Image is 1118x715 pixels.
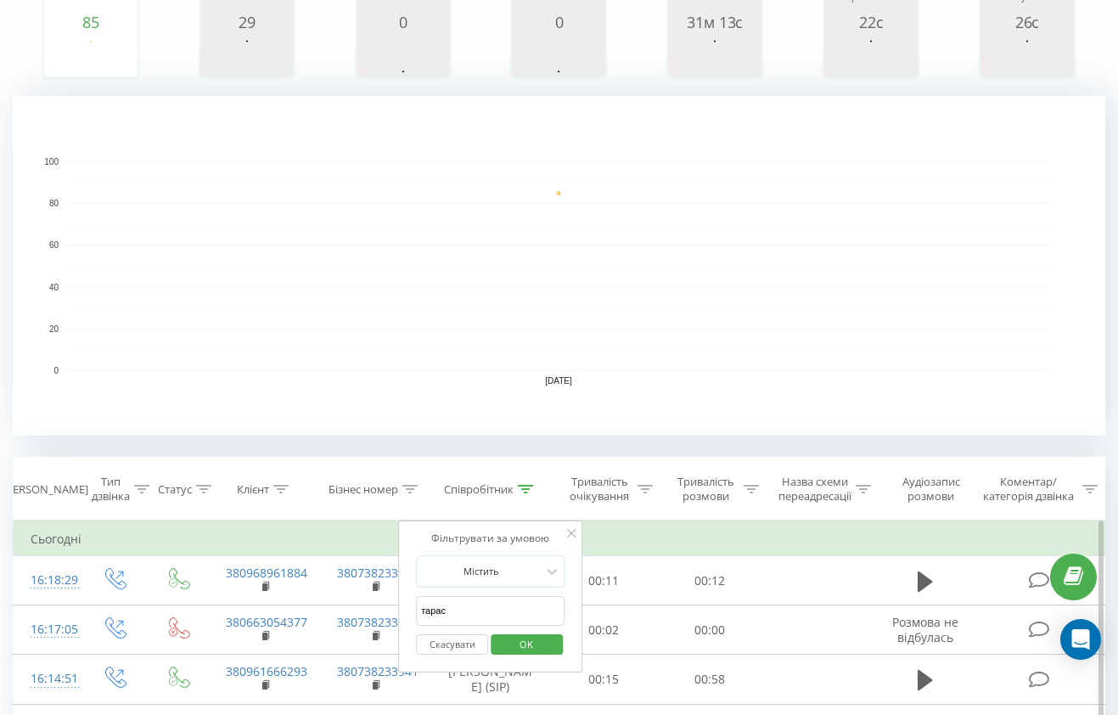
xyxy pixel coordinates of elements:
[49,283,59,292] text: 40
[890,475,973,504] div: Аудіозапис розмови
[431,655,551,704] td: [PERSON_NAME] (SIP)
[985,14,1070,31] div: 26с
[657,556,764,605] td: 00:12
[337,663,419,679] a: 380738233941
[416,530,565,547] div: Фільтрувати за умовою
[53,366,59,375] text: 0
[550,556,657,605] td: 00:11
[545,376,572,386] text: [DATE]
[672,14,757,31] div: 31м 13с
[361,31,446,82] svg: A chart.
[158,482,192,497] div: Статус
[337,565,419,581] a: 380738233941
[778,475,851,504] div: Назва схеми переадресації
[516,31,601,82] svg: A chart.
[565,475,633,504] div: Тривалість очікування
[14,522,1105,556] td: Сьогодні
[361,14,446,31] div: 0
[31,613,65,646] div: 16:17:05
[672,475,740,504] div: Тривалість розмови
[205,31,289,82] svg: A chart.
[829,31,913,82] svg: A chart.
[503,631,550,657] span: OK
[979,475,1078,504] div: Коментар/категорія дзвінка
[31,564,65,597] div: 16:18:29
[416,596,565,626] input: Введіть значення
[657,655,764,704] td: 00:58
[205,14,289,31] div: 29
[1060,619,1101,660] div: Open Intercom Messenger
[516,14,601,31] div: 0
[48,31,133,82] svg: A chart.
[237,482,269,497] div: Клієнт
[491,634,563,656] button: OK
[444,482,514,497] div: Співробітник
[226,614,307,630] a: 380663054377
[226,663,307,679] a: 380961666293
[13,96,1105,436] svg: A chart.
[49,199,59,208] text: 80
[657,605,764,655] td: 00:00
[92,475,130,504] div: Тип дзвінка
[550,605,657,655] td: 00:02
[829,14,913,31] div: 22с
[44,157,59,166] text: 100
[892,614,958,645] span: Розмова не відбулась
[416,634,488,656] button: Скасувати
[31,662,65,695] div: 16:14:51
[672,31,757,82] svg: A chart.
[49,324,59,334] text: 20
[329,482,398,497] div: Бізнес номер
[49,241,59,251] text: 60
[226,565,307,581] a: 380968961884
[337,614,419,630] a: 380738233941
[550,655,657,704] td: 00:15
[3,482,88,497] div: [PERSON_NAME]
[48,14,133,31] div: 85
[985,31,1070,82] svg: A chart.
